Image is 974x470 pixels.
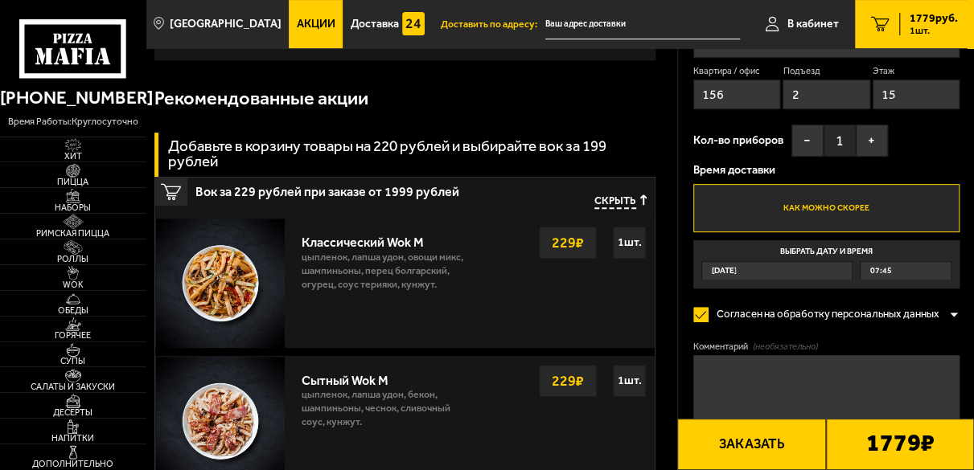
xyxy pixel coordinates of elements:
[753,341,818,354] span: (необязательно)
[402,12,425,35] img: 15daf4d41897b9f0e9f617042186c801.svg
[548,227,588,258] strong: 229 ₽
[548,366,588,396] strong: 229 ₽
[195,178,495,198] span: Вок за 229 рублей при заказе от 1999 рублей
[693,240,960,289] label: Выбрать дату и время
[693,65,780,78] label: Квартира / офис
[693,300,949,330] label: Согласен на обработку персональных данных
[693,165,960,176] p: Время доставки
[910,26,958,35] span: 1 шт.
[545,10,740,39] span: проспект Героев, 26к1
[677,419,825,470] button: Заказать
[783,65,869,78] label: Подъезд
[594,194,647,209] button: Скрыть
[441,19,545,29] span: Доставить по адресу:
[154,89,368,108] h3: Рекомендованные акции
[865,431,934,457] b: 1779 ₽
[168,139,655,170] h3: Добавьте в корзину товары на 220 рублей и выбирайте вок за 199 рублей
[301,365,473,388] div: Сытный Wok M
[351,18,399,30] span: Доставка
[824,125,856,157] span: 1
[545,10,740,39] input: Ваш адрес доставки
[869,262,891,280] span: 07:45
[711,262,736,280] span: [DATE]
[856,125,888,157] button: +
[170,18,282,30] span: [GEOGRAPHIC_DATA]
[301,227,473,250] div: Классический Wok M
[613,227,646,259] div: 1 шт.
[301,251,473,300] p: цыпленок, лапша удон, овощи микс, шампиньоны, перец болгарский, огурец, соус терияки, кунжут.
[787,18,839,30] span: В кабинет
[693,341,960,354] label: Комментарий
[594,194,636,209] span: Скрыть
[301,388,473,437] p: цыпленок, лапша удон, бекон, шампиньоны, чеснок, сливочный соус, кунжут.
[693,184,960,233] label: Как можно скорее
[155,218,655,348] a: Классический Wok Mцыпленок, лапша удон, овощи микс, шампиньоны, перец болгарский, огурец, соус те...
[613,365,646,397] div: 1 шт.
[693,135,783,146] span: Кол-во приборов
[873,65,960,78] label: Этаж
[791,125,824,157] button: −
[297,18,335,30] span: Акции
[910,13,958,24] span: 1779 руб.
